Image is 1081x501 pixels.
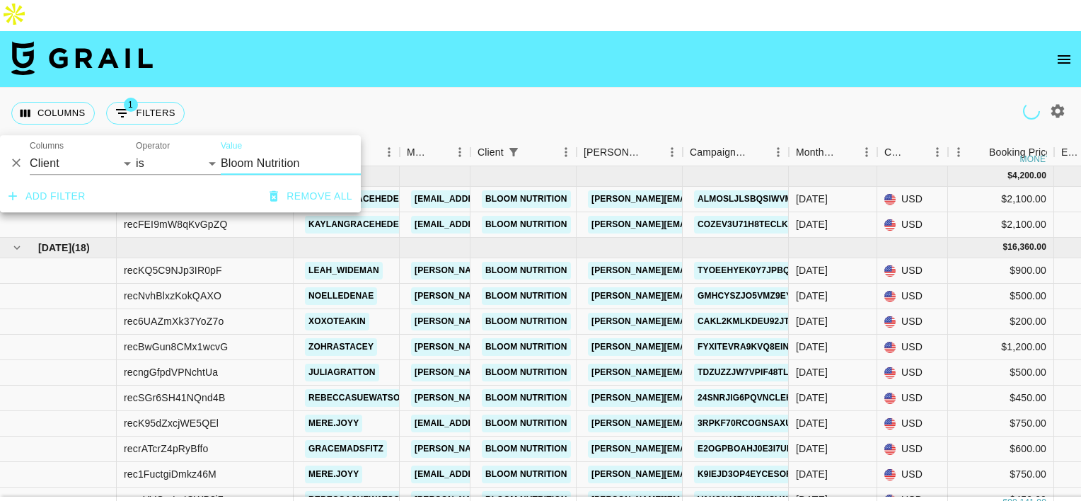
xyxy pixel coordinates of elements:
button: Menu [555,142,577,163]
a: mere.joyy [305,466,362,483]
button: Add filter [3,183,91,209]
span: Refreshing campaigns... [1023,103,1040,120]
div: $450.00 [948,386,1054,411]
img: Grail Talent [11,41,153,75]
a: [PERSON_NAME][EMAIL_ADDRESS][PERSON_NAME][DOMAIN_NAME] [411,389,715,407]
button: Show filters [504,142,524,162]
div: Client [478,139,504,166]
div: USD [877,284,948,309]
div: recBwGun8CMx1wcvG [124,340,228,354]
div: Sep '25 [796,217,828,231]
a: [PERSON_NAME][EMAIL_ADDRESS][PERSON_NAME][DOMAIN_NAME] [411,338,715,356]
div: Currency [884,139,907,166]
div: $750.00 [948,411,1054,437]
span: 1 [124,98,138,112]
div: $1,200.00 [948,335,1054,360]
button: Menu [378,142,400,163]
a: gmhCySzjO5vMZ9eYRIaI [694,287,813,305]
div: Aug '25 [796,289,828,303]
button: Sort [836,142,856,162]
a: kaylangracehedenskog [305,216,434,234]
a: Bloom Nutrition [482,338,571,356]
a: [PERSON_NAME][EMAIL_ADDRESS][DOMAIN_NAME] [588,466,819,483]
div: money [1020,155,1052,163]
div: recFEI9mW8qKvGpZQ [124,217,227,231]
a: [PERSON_NAME][EMAIL_ADDRESS][DOMAIN_NAME] [588,190,819,208]
button: Delete [6,153,27,174]
div: $750.00 [948,462,1054,488]
div: USD [877,335,948,360]
button: Sort [907,142,927,162]
a: TYOeEhYEk0Y7jpBq58Xe [694,262,814,280]
a: [EMAIL_ADDRESS][DOMAIN_NAME] [411,190,570,208]
a: [EMAIL_ADDRESS][DOMAIN_NAME] [411,415,570,432]
div: Aug '25 [796,391,828,405]
a: fYxiteVRa9KVq8EiNK2j [694,338,809,356]
button: open drawer [1050,45,1078,74]
a: e2OGpboAhJ0e3I7UBj5I [694,440,809,458]
div: Sep '25 [796,192,828,206]
a: [PERSON_NAME][EMAIL_ADDRESS][DOMAIN_NAME] [588,338,819,356]
div: $600.00 [948,437,1054,462]
div: Manager [400,139,470,166]
div: recNvhBlxzKokQAXO [124,289,221,303]
a: 24snrJig6pQVnclekva6 [694,389,812,407]
label: Columns [30,140,64,152]
div: $500.00 [948,360,1054,386]
div: Aug '25 [796,340,828,354]
a: [EMAIL_ADDRESS][DOMAIN_NAME] [411,466,570,483]
a: Bloom Nutrition [482,415,571,432]
div: 1 active filter [504,142,524,162]
button: Select columns [11,102,95,125]
button: Show filters [106,102,185,125]
div: $2,100.00 [948,187,1054,212]
a: Bloom Nutrition [482,440,571,458]
a: [PERSON_NAME][EMAIL_ADDRESS][DOMAIN_NAME] [411,262,642,280]
div: [PERSON_NAME] [584,139,642,166]
button: Sort [642,142,661,162]
button: Sort [524,142,543,162]
a: [PERSON_NAME][EMAIL_ADDRESS][DOMAIN_NAME] [588,287,819,305]
div: 4,200.00 [1012,170,1046,182]
div: recSGr6SH41NQnd4B [124,391,225,405]
a: Bloom Nutrition [482,466,571,483]
a: [PERSON_NAME][EMAIL_ADDRESS][DOMAIN_NAME] [588,364,819,381]
div: recrATcrZ4pRyBffo [124,442,209,456]
div: Campaign (Type) [690,139,748,166]
div: recngGfpdVPNchtUa [124,365,218,379]
label: Value [221,140,242,152]
button: Sort [748,142,768,162]
div: $500.00 [948,284,1054,309]
a: [PERSON_NAME][EMAIL_ADDRESS][PERSON_NAME][DOMAIN_NAME] [411,440,715,458]
a: K9IEjD3OP4eyCEsoFmVy [694,466,814,483]
a: [PERSON_NAME][EMAIL_ADDRESS][PERSON_NAME][DOMAIN_NAME] [411,364,715,381]
a: xoxoteakin [305,313,369,330]
div: rec6UAZmXk37YoZ7o [124,314,224,328]
div: Campaign (Type) [683,139,789,166]
div: $ [1007,170,1012,182]
a: tdZUZZJW7VPiF48tlDUx [694,364,810,381]
a: [PERSON_NAME][EMAIL_ADDRESS][DOMAIN_NAME] [588,313,819,330]
a: [PERSON_NAME][EMAIL_ADDRESS][DOMAIN_NAME] [588,216,819,234]
a: [PERSON_NAME][EMAIL_ADDRESS][DOMAIN_NAME] [588,389,819,407]
a: leah_wideman [305,262,383,280]
div: Aug '25 [796,314,828,328]
div: USD [877,212,948,238]
a: kaylangracehedenskog [305,190,434,208]
button: Menu [768,142,789,163]
div: USD [877,258,948,284]
div: 16,360.00 [1007,241,1046,253]
div: USD [877,462,948,488]
label: Operator [136,140,170,152]
div: Aug '25 [796,263,828,277]
a: CoZeV3U71h8tEcLKpxh1 [694,216,814,234]
a: [PERSON_NAME][EMAIL_ADDRESS][PERSON_NAME][DOMAIN_NAME] [411,313,715,330]
div: recKQ5C9NJp3IR0pF [124,263,222,277]
a: zohrastacey [305,338,377,356]
a: Bloom Nutrition [482,313,571,330]
div: USD [877,187,948,212]
div: $900.00 [948,258,1054,284]
a: noelledenae [305,287,377,305]
div: Booking Price [989,139,1051,166]
a: rebeccasuewatson [305,389,410,407]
